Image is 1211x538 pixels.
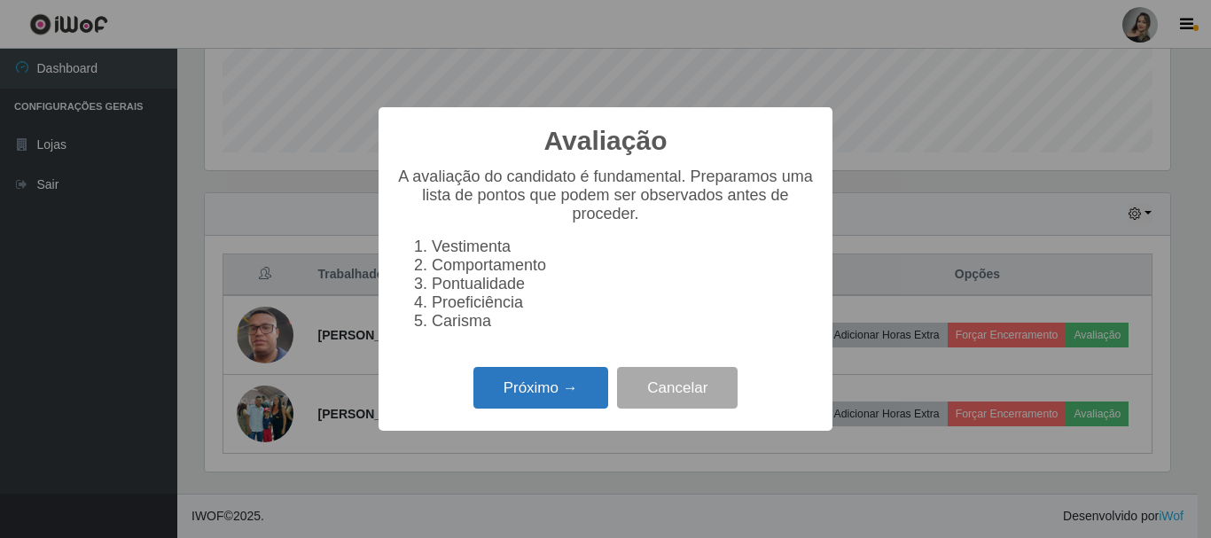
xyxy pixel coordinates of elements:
li: Comportamento [432,256,815,275]
li: Pontualidade [432,275,815,293]
h2: Avaliação [544,125,668,157]
p: A avaliação do candidato é fundamental. Preparamos uma lista de pontos que podem ser observados a... [396,168,815,223]
button: Próximo → [473,367,608,409]
button: Cancelar [617,367,738,409]
li: Proeficiência [432,293,815,312]
li: Vestimenta [432,238,815,256]
li: Carisma [432,312,815,331]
